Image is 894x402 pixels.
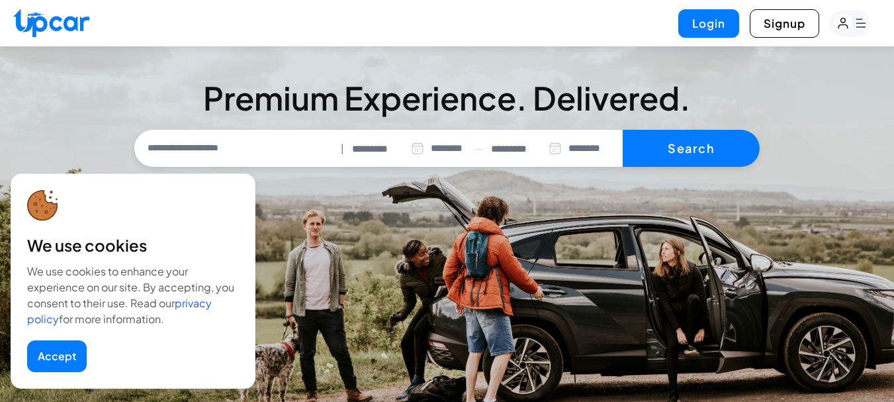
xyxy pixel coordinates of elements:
span: | [341,141,344,156]
div: We use cookies to enhance your experience on our site. By accepting, you consent to their use. Re... [27,264,239,327]
div: We use cookies [27,234,239,256]
img: Upcar Logo [13,9,89,37]
button: Login [678,9,739,38]
img: cookie-icon.svg [27,190,58,221]
button: Signup [750,9,819,38]
span: — [474,141,483,156]
button: Accept [27,340,87,372]
button: Search [623,130,760,167]
h3: Premium Experience. Delivered. [134,82,760,114]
